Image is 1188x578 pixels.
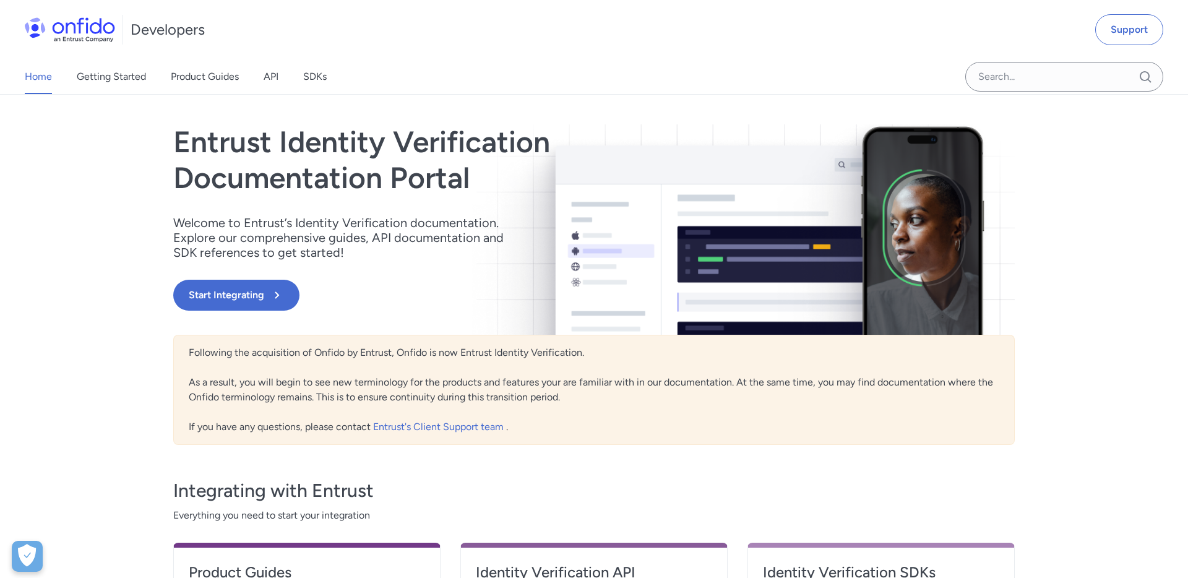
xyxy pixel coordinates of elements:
input: Onfido search input field [965,62,1163,92]
p: Welcome to Entrust’s Identity Verification documentation. Explore our comprehensive guides, API d... [173,215,520,260]
div: Following the acquisition of Onfido by Entrust, Onfido is now Entrust Identity Verification. As a... [173,335,1015,445]
a: Getting Started [77,59,146,94]
a: Support [1095,14,1163,45]
a: SDKs [303,59,327,94]
h1: Entrust Identity Verification Documentation Portal [173,124,762,196]
button: Start Integrating [173,280,299,311]
a: API [264,59,278,94]
div: Cookie Preferences [12,541,43,572]
a: Start Integrating [173,280,762,311]
a: Entrust's Client Support team [373,421,506,433]
h1: Developers [131,20,205,40]
img: Onfido Logo [25,17,115,42]
span: Everything you need to start your integration [173,508,1015,523]
button: Open Preferences [12,541,43,572]
a: Home [25,59,52,94]
a: Product Guides [171,59,239,94]
h3: Integrating with Entrust [173,478,1015,503]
